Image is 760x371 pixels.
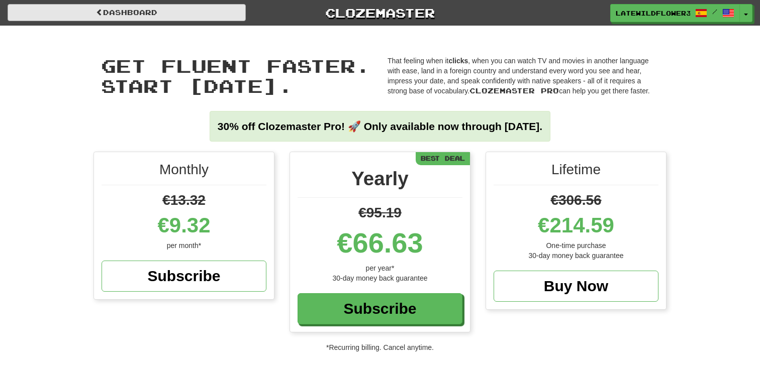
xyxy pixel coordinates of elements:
[102,240,266,251] div: per month*
[494,160,658,185] div: Lifetime
[102,160,266,185] div: Monthly
[448,57,468,65] strong: clicks
[218,120,542,132] strong: 30% off Clozemaster Pro! 🚀 Only available now through [DATE].
[494,251,658,261] div: 30-day money back guarantee
[610,4,740,22] a: LateWildflower3352 /
[616,9,690,18] span: LateWildflower3352
[261,4,499,22] a: Clozemaster
[550,192,601,208] span: €306.56
[102,261,266,292] a: Subscribe
[101,55,370,96] span: Get fluent faster. Start [DATE].
[298,273,462,283] div: 30-day money back guarantee
[494,240,658,251] div: One-time purchase
[494,271,658,302] a: Buy Now
[8,4,246,21] a: Dashboard
[388,56,659,96] p: That feeling when it , when you can watch TV and movies in another language with ease, land in a ...
[298,263,462,273] div: per year*
[298,223,462,263] div: €66.63
[162,192,206,208] span: €13.32
[298,293,462,324] a: Subscribe
[416,152,470,165] div: Best Deal
[469,86,559,95] span: Clozemaster Pro
[102,210,266,240] div: €9.32
[358,205,402,220] span: €95.19
[712,8,717,15] span: /
[494,210,658,240] div: €214.59
[298,165,462,198] div: Yearly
